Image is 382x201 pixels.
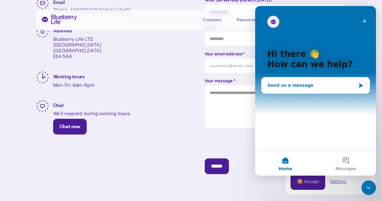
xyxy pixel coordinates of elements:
div: Company [203,17,221,22]
a: home [41,15,77,24]
strong: Your message * [205,78,236,83]
iframe: Intercom live chat [255,6,376,176]
div: 🍪 Accept [297,178,319,185]
p: Blueberry Life LTD [GEOGRAPHIC_DATA] [GEOGRAPHIC_DATA] E14 5AA [53,36,101,60]
p: We’ll respond during working hours. [53,111,131,116]
strong: Working hours [53,73,85,79]
div: Company [203,15,230,24]
strong: Chat [53,102,64,108]
a: Chat now [53,119,87,135]
p: [EMAIL_ADDRESS][DOMAIN_NAME] [53,8,131,13]
a: Settings [330,178,346,185]
div: Resources [237,17,257,22]
input: yourname@email.com [205,58,346,73]
div: Resources [237,15,264,24]
div: Chat now [59,124,80,130]
iframe: reCAPTCHA [205,132,297,156]
a: 🍪 Accept [291,173,325,190]
strong: Address [53,28,72,34]
iframe: Intercom live chat [361,180,376,195]
label: Your email address* [205,51,346,57]
p: Mon-Fri: 9am-6pm [53,82,95,88]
